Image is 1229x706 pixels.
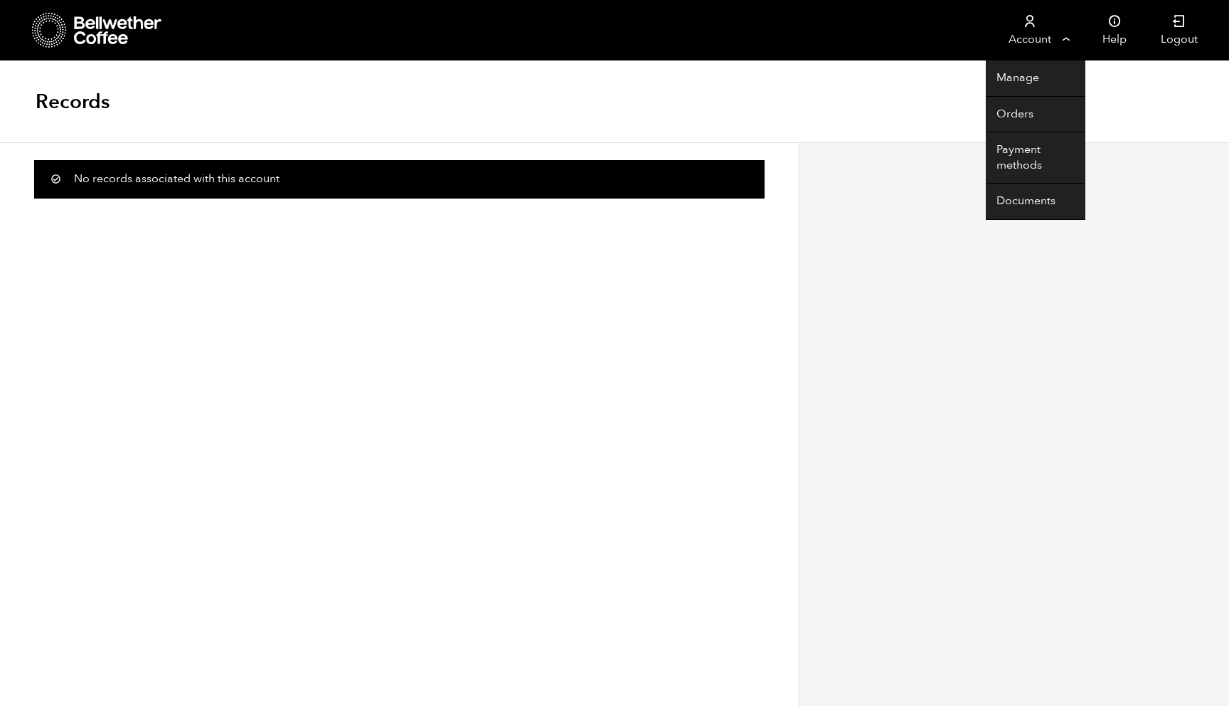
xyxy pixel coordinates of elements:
a: Documents [986,184,1085,220]
a: Payment methods [986,132,1085,184]
a: Manage [986,60,1085,97]
div: No records associated with this account [34,160,765,199]
a: Orders [986,97,1085,133]
h1: Records [36,89,110,115]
